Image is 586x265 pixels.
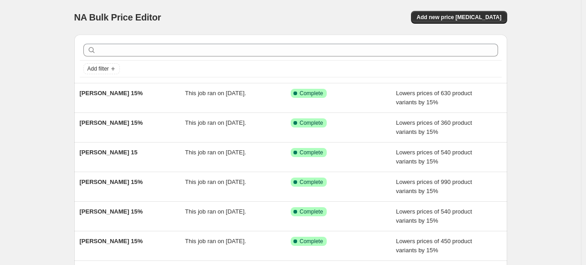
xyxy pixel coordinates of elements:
[300,178,323,186] span: Complete
[396,90,472,106] span: Lowers prices of 630 product variants by 15%
[74,12,161,22] span: NA Bulk Price Editor
[80,208,143,215] span: [PERSON_NAME] 15%
[185,149,246,156] span: This job ran on [DATE].
[300,238,323,245] span: Complete
[185,119,246,126] span: This job ran on [DATE].
[300,208,323,215] span: Complete
[80,149,138,156] span: [PERSON_NAME] 15
[80,238,143,245] span: [PERSON_NAME] 15%
[396,208,472,224] span: Lowers prices of 540 product variants by 15%
[300,119,323,127] span: Complete
[185,238,246,245] span: This job ran on [DATE].
[300,90,323,97] span: Complete
[87,65,109,72] span: Add filter
[396,149,472,165] span: Lowers prices of 540 product variants by 15%
[411,11,507,24] button: Add new price [MEDICAL_DATA]
[80,178,143,185] span: [PERSON_NAME] 15%
[416,14,501,21] span: Add new price [MEDICAL_DATA]
[396,238,472,254] span: Lowers prices of 450 product variants by 15%
[300,149,323,156] span: Complete
[83,63,120,74] button: Add filter
[185,208,246,215] span: This job ran on [DATE].
[396,119,472,135] span: Lowers prices of 360 product variants by 15%
[396,178,472,194] span: Lowers prices of 990 product variants by 15%
[80,119,143,126] span: [PERSON_NAME] 15%
[185,90,246,97] span: This job ran on [DATE].
[185,178,246,185] span: This job ran on [DATE].
[80,90,143,97] span: [PERSON_NAME] 15%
